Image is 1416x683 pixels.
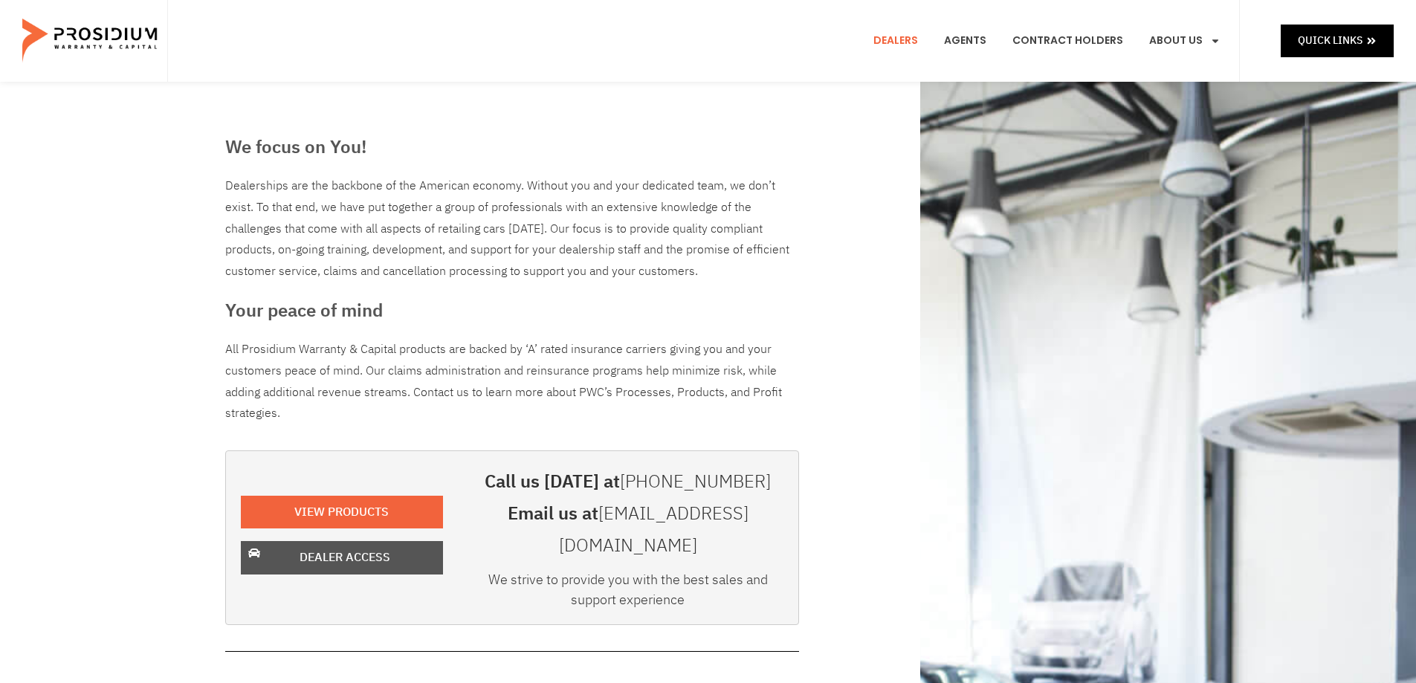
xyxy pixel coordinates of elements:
h3: Your peace of mind [225,297,799,324]
div: We strive to provide you with the best sales and support experience [473,569,783,617]
a: Quick Links [1281,25,1394,56]
a: View Products [241,496,443,529]
nav: Menu [862,13,1232,68]
span: Last Name [287,1,334,13]
h3: Call us [DATE] at [473,466,783,498]
span: Dealer Access [300,547,390,569]
span: View Products [294,502,389,523]
h3: Email us at [473,498,783,562]
div: Dealerships are the backbone of the American economy. Without you and your dedicated team, we don... [225,175,799,282]
a: [EMAIL_ADDRESS][DOMAIN_NAME] [559,500,749,559]
a: [PHONE_NUMBER] [620,468,771,495]
a: Dealer Access [241,541,443,574]
a: Dealers [862,13,929,68]
p: All Prosidium Warranty & Capital products are backed by ‘A’ rated insurance carriers giving you a... [225,339,799,424]
a: Contract Holders [1001,13,1134,68]
span: Quick Links [1298,31,1362,50]
a: About Us [1138,13,1232,68]
h3: We focus on You! [225,134,799,161]
a: Agents [933,13,998,68]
